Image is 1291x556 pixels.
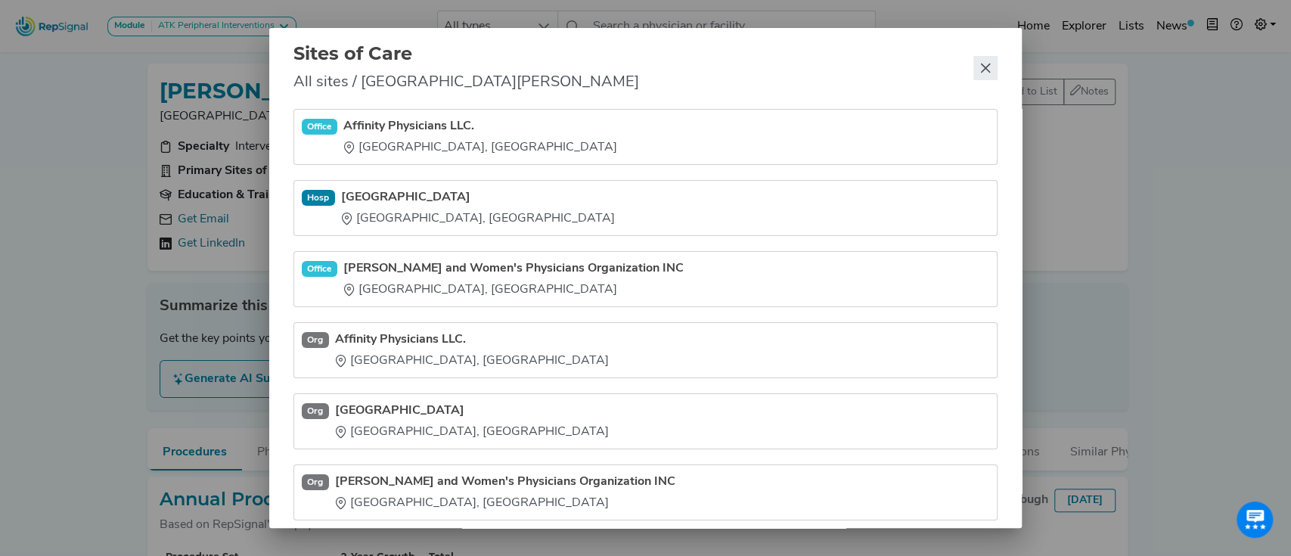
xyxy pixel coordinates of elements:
button: Close [973,56,998,80]
a: [PERSON_NAME] and Women's Physicians Organization INC [335,473,675,491]
div: Hosp [302,190,336,205]
div: Office [302,261,338,276]
div: Org [302,403,330,418]
a: Affinity Physicians LLC. [335,331,609,349]
div: Org [302,332,330,347]
a: [GEOGRAPHIC_DATA] [335,402,609,420]
div: [GEOGRAPHIC_DATA], [GEOGRAPHIC_DATA] [343,138,617,157]
a: [PERSON_NAME] and Women's Physicians Organization INC [343,259,684,278]
h2: Sites of Care [293,43,639,65]
div: Office [302,119,338,134]
span: All sites / [GEOGRAPHIC_DATA][PERSON_NAME] [293,71,639,94]
div: [GEOGRAPHIC_DATA], [GEOGRAPHIC_DATA] [335,352,609,370]
a: [GEOGRAPHIC_DATA] [341,188,615,207]
div: Org [302,474,330,489]
a: Affinity Physicians LLC. [343,117,617,135]
div: [GEOGRAPHIC_DATA], [GEOGRAPHIC_DATA] [341,210,615,228]
div: [GEOGRAPHIC_DATA], [GEOGRAPHIC_DATA] [335,423,609,441]
div: [GEOGRAPHIC_DATA], [GEOGRAPHIC_DATA] [343,281,684,299]
div: [GEOGRAPHIC_DATA], [GEOGRAPHIC_DATA] [335,494,675,512]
